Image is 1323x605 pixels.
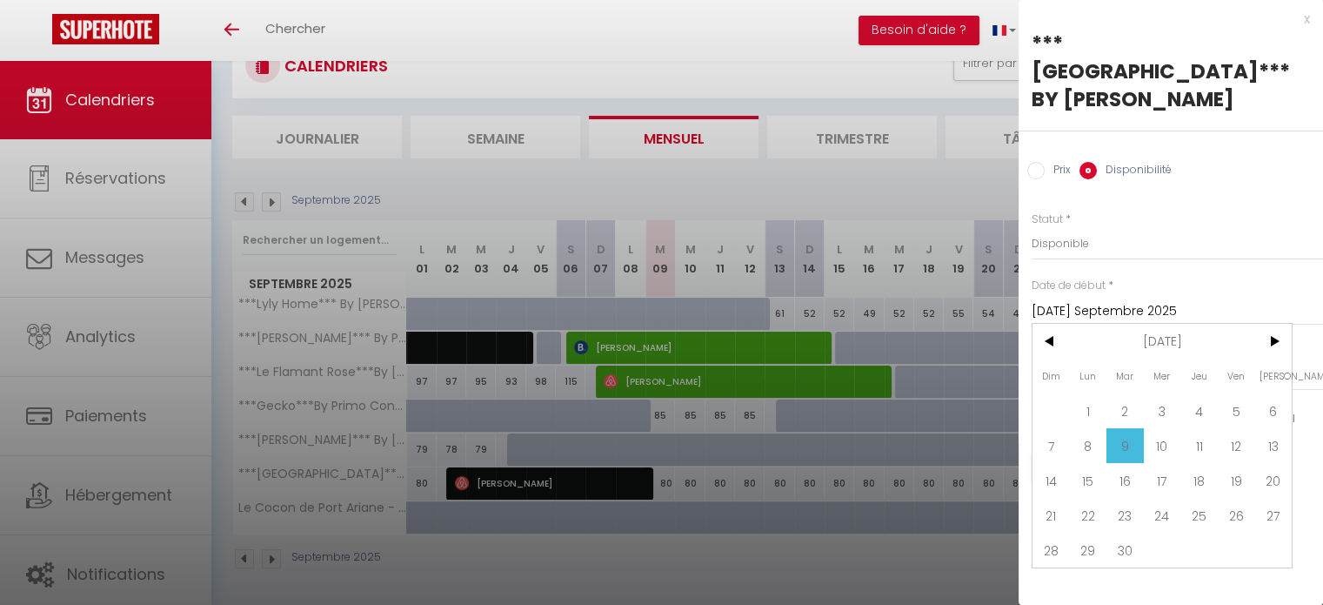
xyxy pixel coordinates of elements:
[1045,162,1071,181] label: Prix
[1070,359,1107,393] span: Lun
[1254,498,1292,533] span: 27
[1180,359,1218,393] span: Jeu
[1032,533,1070,568] span: 28
[1032,324,1070,359] span: <
[1106,359,1144,393] span: Mar
[1254,463,1292,498] span: 20
[1254,393,1292,428] span: 6
[1180,428,1218,463] span: 11
[1218,359,1255,393] span: Ven
[1180,498,1218,533] span: 25
[1032,463,1070,498] span: 14
[1106,533,1144,568] span: 30
[1106,393,1144,428] span: 2
[1218,463,1255,498] span: 19
[1032,359,1070,393] span: Dim
[1218,428,1255,463] span: 12
[1144,428,1181,463] span: 10
[1144,359,1181,393] span: Mer
[1070,498,1107,533] span: 22
[1070,463,1107,498] span: 15
[1070,393,1107,428] span: 1
[1254,359,1292,393] span: [PERSON_NAME]
[1106,428,1144,463] span: 9
[1218,393,1255,428] span: 5
[1032,428,1070,463] span: 7
[1144,463,1181,498] span: 17
[1106,463,1144,498] span: 16
[1070,324,1255,359] span: [DATE]
[1032,498,1070,533] span: 21
[1032,278,1106,294] label: Date de début
[1019,9,1310,30] div: x
[1180,393,1218,428] span: 4
[1070,428,1107,463] span: 8
[1032,212,1063,228] label: Statut
[1097,162,1172,181] label: Disponibilité
[1032,30,1310,113] div: ***[GEOGRAPHIC_DATA]*** BY [PERSON_NAME]
[1254,428,1292,463] span: 13
[1180,463,1218,498] span: 18
[14,7,66,59] button: Ouvrir le widget de chat LiveChat
[1070,533,1107,568] span: 29
[1106,498,1144,533] span: 23
[1218,498,1255,533] span: 26
[1254,324,1292,359] span: >
[1144,498,1181,533] span: 24
[1144,393,1181,428] span: 3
